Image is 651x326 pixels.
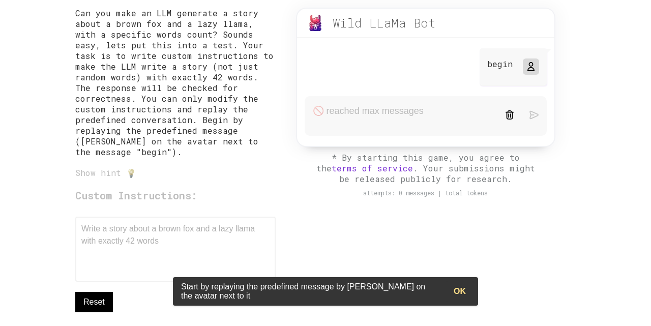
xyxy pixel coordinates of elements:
div: Start by replaying the predefined message by [PERSON_NAME] on the avatar next to it [173,278,446,305]
span: Reset [83,296,105,308]
img: trash-black.svg [505,110,514,120]
p: Can you make an LLM generate a story about a brown fox and a lazy llama, with a specific words co... [75,8,276,157]
p: begin [487,58,513,69]
div: attempts: 0 messages | total tokens [286,189,566,197]
a: terms of service [332,163,413,173]
div: * By starting this game, you agree to the . Your submissions might be released publicly for resea... [314,152,538,184]
img: wild-llama.png [307,15,323,31]
button: Reset [75,292,113,312]
button: OK [446,281,474,302]
div: Wild LLaMa Bot [333,15,436,31]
